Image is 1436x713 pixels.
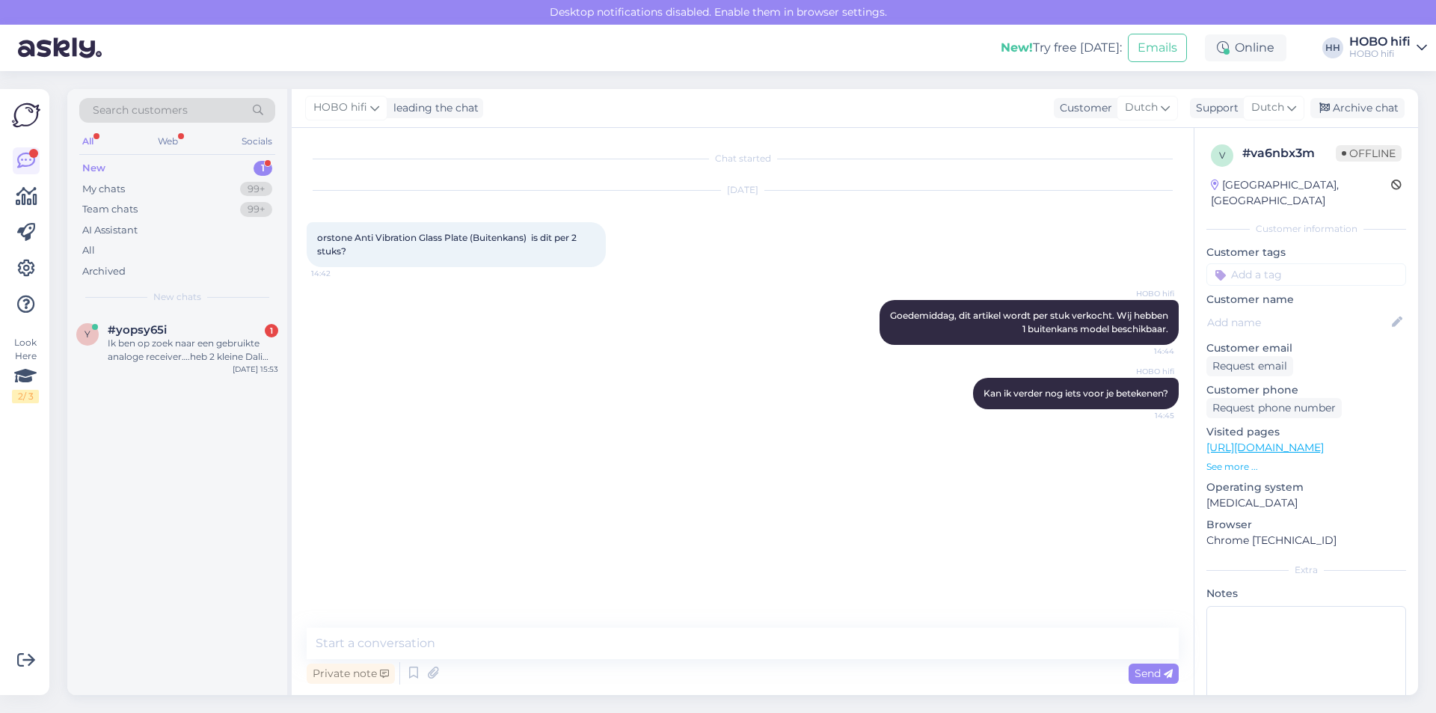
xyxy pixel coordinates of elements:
div: Customer information [1206,222,1406,236]
div: All [79,132,96,151]
div: My chats [82,182,125,197]
div: Web [155,132,181,151]
span: Search customers [93,102,188,118]
span: New chats [153,290,201,304]
div: Online [1205,34,1286,61]
p: Visited pages [1206,424,1406,440]
a: HOBO hifiHOBO hifi [1349,36,1427,60]
p: [MEDICAL_DATA] [1206,495,1406,511]
span: y [85,328,90,340]
div: # va6nbx3m [1242,144,1336,162]
div: Chat started [307,152,1179,165]
p: Customer name [1206,292,1406,307]
span: 14:44 [1118,346,1174,357]
div: 99+ [240,182,272,197]
div: [DATE] [307,183,1179,197]
div: Customer [1054,100,1112,116]
span: Dutch [1251,100,1284,116]
div: Request email [1206,356,1293,376]
div: Look Here [12,336,39,403]
div: AI Assistant [82,223,138,238]
p: Notes [1206,586,1406,602]
span: HOBO hifi [313,100,367,116]
input: Add name [1207,314,1389,331]
div: Private note [307,664,395,684]
div: Request phone number [1206,398,1342,418]
div: Team chats [82,202,138,217]
div: [DATE] 15:53 [233,364,278,375]
p: See more ... [1206,460,1406,474]
div: HOBO hifi [1349,48,1411,60]
div: All [82,243,95,258]
input: Add a tag [1206,263,1406,286]
span: v [1219,150,1225,161]
div: 1 [254,161,272,176]
div: Socials [239,132,275,151]
span: Send [1135,667,1173,680]
span: HOBO hifi [1118,288,1174,299]
p: Customer phone [1206,382,1406,398]
b: New! [1001,40,1033,55]
div: HOBO hifi [1349,36,1411,48]
div: 2 / 3 [12,390,39,403]
span: 14:42 [311,268,367,279]
p: Browser [1206,517,1406,533]
div: HH [1322,37,1343,58]
span: 14:45 [1118,410,1174,421]
span: Goedemiddag, dit artikel wordt per stuk verkocht. Wij hebben 1 buitenkans model beschikbaar. [890,310,1170,334]
div: Archive chat [1310,98,1405,118]
span: orstone Anti Vibration Glass Plate (Buitenkans) is dit per 2 stuks? [317,232,579,257]
button: Emails [1128,34,1187,62]
span: #yopsy65i [108,323,167,337]
span: Dutch [1125,100,1158,116]
div: Extra [1206,563,1406,577]
p: Chrome [TECHNICAL_ID] [1206,533,1406,548]
div: 99+ [240,202,272,217]
div: [GEOGRAPHIC_DATA], [GEOGRAPHIC_DATA] [1211,177,1391,209]
div: leading the chat [387,100,479,116]
p: Customer tags [1206,245,1406,260]
span: Offline [1336,145,1402,162]
div: 1 [265,324,278,337]
div: Archived [82,264,126,279]
span: Kan ik verder nog iets voor je betekenen? [984,388,1168,399]
p: Operating system [1206,480,1406,495]
div: New [82,161,105,176]
a: [URL][DOMAIN_NAME] [1206,441,1324,454]
div: Try free [DATE]: [1001,39,1122,57]
span: HOBO hifi [1118,366,1174,377]
div: Support [1190,100,1239,116]
img: Askly Logo [12,101,40,129]
p: Customer email [1206,340,1406,356]
div: Ik ben op zoek naar een gebruikte analoge receiver….heb 2 kleine Dali speakers en zoek voor in on... [108,337,278,364]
